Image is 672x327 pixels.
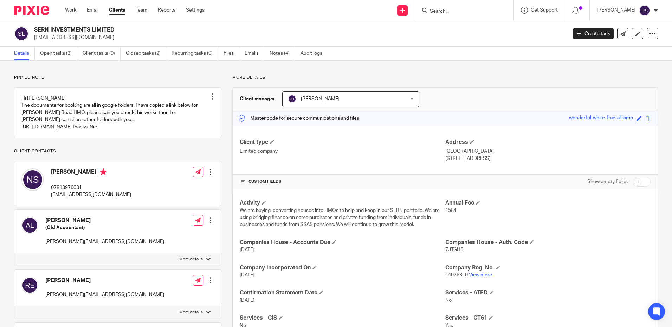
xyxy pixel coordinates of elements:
a: View more [469,273,492,278]
h4: Activity [240,199,445,207]
a: Team [136,7,147,14]
a: Closed tasks (2) [126,47,166,60]
img: svg%3E [639,5,650,16]
img: svg%3E [21,277,38,294]
a: Clients [109,7,125,14]
a: Files [224,47,239,60]
p: [GEOGRAPHIC_DATA] [445,148,651,155]
a: Work [65,7,76,14]
p: Pinned note [14,75,221,80]
a: Email [87,7,98,14]
span: [DATE] [240,247,254,252]
a: Settings [186,7,205,14]
a: Open tasks (3) [40,47,77,60]
a: Client tasks (0) [83,47,121,60]
p: [PERSON_NAME][EMAIL_ADDRESS][DOMAIN_NAME] [45,238,164,245]
h4: Client type [240,139,445,146]
a: Notes (4) [270,47,295,60]
p: More details [179,309,203,315]
span: 7JTGH6 [445,247,463,252]
p: Master code for secure communications and files [238,115,359,122]
img: Pixie [14,6,49,15]
p: [PERSON_NAME][EMAIL_ADDRESS][DOMAIN_NAME] [45,291,164,298]
h4: Address [445,139,651,146]
span: No [445,298,452,303]
p: More details [179,256,203,262]
h4: Services - CT61 [445,314,651,322]
p: [PERSON_NAME] [597,7,635,14]
h3: Client manager [240,95,275,102]
h5: (Old Accountant) [45,224,164,231]
span: [DATE] [240,298,254,303]
p: Limited company [240,148,445,155]
span: 1584 [445,208,457,213]
h2: SERN INVESTMENTS LIMITED [34,26,457,34]
img: svg%3E [21,217,38,234]
p: Client contacts [14,148,221,154]
a: Details [14,47,35,60]
h4: Services - ATED [445,289,651,296]
h4: Annual Fee [445,199,651,207]
a: Create task [573,28,614,39]
span: We are buying, converting houses into HMOs to help and keep in our SERN portfolio. We are using b... [240,208,440,227]
p: More details [232,75,658,80]
h4: [PERSON_NAME] [45,277,164,284]
h4: [PERSON_NAME] [51,168,131,177]
span: Get Support [531,8,558,13]
img: svg%3E [21,168,44,191]
input: Search [429,8,492,15]
h4: Company Incorporated On [240,264,445,272]
a: Reports [158,7,175,14]
i: Primary [100,168,107,175]
p: [STREET_ADDRESS] [445,155,651,162]
h4: Confirmation Statement Date [240,289,445,296]
h4: Company Reg. No. [445,264,651,272]
a: Audit logs [301,47,328,60]
h4: [PERSON_NAME] [45,217,164,224]
a: Emails [245,47,264,60]
p: [EMAIL_ADDRESS][DOMAIN_NAME] [34,34,562,41]
h4: Companies House - Auth. Code [445,239,651,246]
p: 07813976031 [51,184,131,191]
h4: Companies House - Accounts Due [240,239,445,246]
span: [DATE] [240,273,254,278]
div: wonderful-white-fractal-lamp [569,114,633,122]
span: [PERSON_NAME] [301,96,340,101]
p: [EMAIL_ADDRESS][DOMAIN_NAME] [51,191,131,198]
img: svg%3E [14,26,29,41]
h4: Services - CIS [240,314,445,322]
a: Recurring tasks (0) [172,47,218,60]
img: svg%3E [288,95,296,103]
label: Show empty fields [587,178,628,185]
h4: CUSTOM FIELDS [240,179,445,185]
span: 14035310 [445,273,468,278]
